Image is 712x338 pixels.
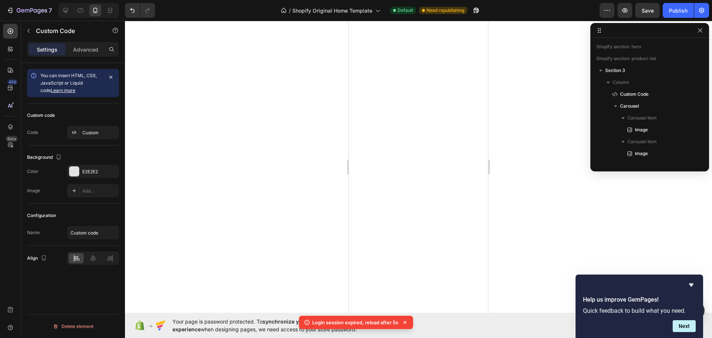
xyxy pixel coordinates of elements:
div: Configuration [27,212,56,219]
p: Advanced [73,46,98,53]
div: Beta [6,136,18,142]
div: Add... [82,188,117,194]
button: Delete element [27,321,119,332]
span: Image [635,126,648,134]
a: Learn more [51,88,75,93]
button: 7 [3,3,55,18]
span: You can insert HTML, CSS, JavaScript or Liquid code [40,73,97,93]
span: Shopify Original Home Template [292,7,372,14]
button: Next question [673,320,696,332]
span: Carousel Item [627,114,657,122]
div: E2E2E2 [82,168,117,175]
span: Image [635,150,648,157]
div: Color [27,168,39,175]
button: Hide survey [687,280,696,289]
div: Align [27,253,48,263]
span: Your page is password protected. To when designing pages, we need access to your store password. [172,318,409,333]
h2: Help us improve GemPages! [583,295,696,304]
div: Custom code [27,112,55,119]
div: Name [27,229,40,236]
span: Carousel Item [627,138,657,145]
span: / [289,7,291,14]
span: Need republishing [426,7,464,14]
div: Image [27,187,40,194]
p: 7 [49,6,52,15]
span: Column [613,79,629,86]
div: Custom [82,129,117,136]
div: Help us improve GemPages! [583,280,696,332]
div: 450 [7,79,18,85]
div: Background [27,152,63,163]
span: Custom Code [620,91,649,98]
span: Default [398,7,413,14]
div: Publish [669,7,688,14]
p: Login session expired, reload after 5s [312,319,398,326]
span: Shopify section: hero [596,43,641,50]
span: Section 3 [605,67,625,74]
button: Publish [663,3,694,18]
iframe: Design area [349,21,488,313]
button: Save [635,3,660,18]
p: Settings [37,46,57,53]
div: Undo/Redo [125,3,155,18]
span: Shopify section: product-list [596,55,656,62]
p: Quick feedback to build what you need. [583,307,696,314]
span: synchronize your theme style & enhance your experience [172,318,380,332]
div: Code [27,129,38,136]
p: Custom Code [36,26,99,35]
div: Delete element [53,322,93,331]
span: Save [642,7,654,14]
span: Carousel Item [627,162,657,169]
span: Carousel [620,102,639,110]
